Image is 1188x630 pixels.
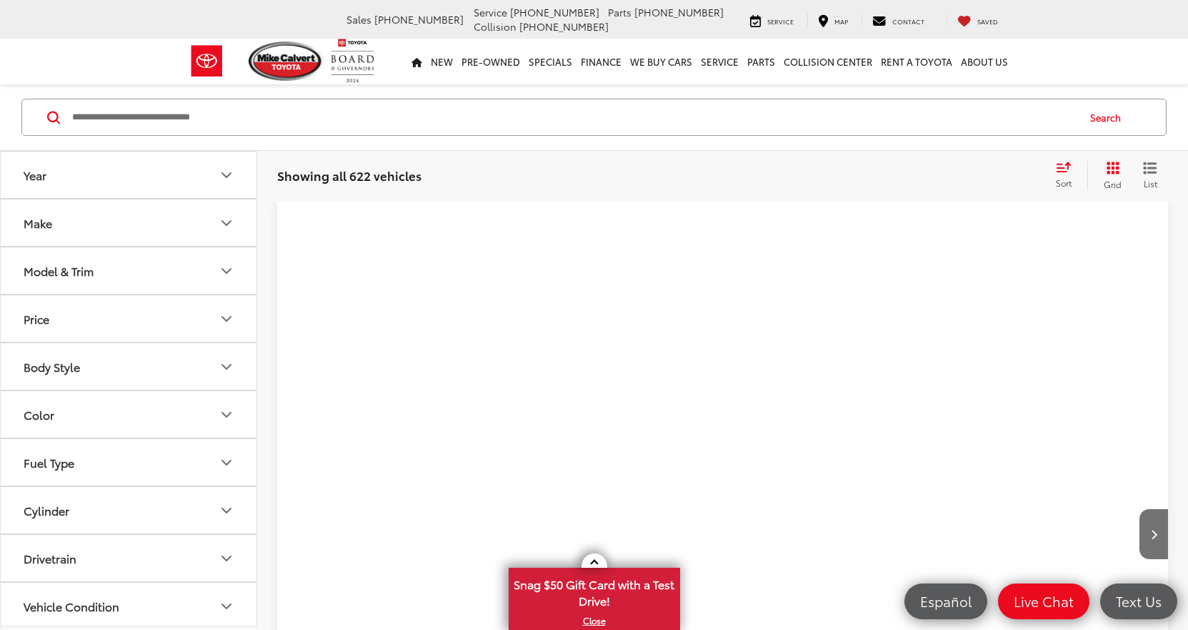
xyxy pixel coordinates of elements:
[474,19,516,34] span: Collision
[807,13,859,27] a: Map
[1,200,258,246] button: MakeMake
[24,599,119,613] div: Vehicle Condition
[1087,161,1132,190] button: Grid View
[1,152,258,198] button: YearYear
[697,39,743,84] a: Service
[1104,177,1122,190] span: Grid
[1,583,258,629] button: Vehicle ConditionVehicle Condition
[24,264,94,277] div: Model & Trim
[1,487,258,533] button: CylinderCylinder
[524,39,576,84] a: Specials
[218,262,235,280] div: Model & Trim
[1,391,258,438] button: ColorColor
[977,16,998,26] span: Saved
[457,39,524,84] a: Pre-Owned
[904,584,987,619] a: Español
[576,39,626,84] a: Finance
[474,5,507,19] span: Service
[218,167,235,184] div: Year
[249,41,324,81] img: Mike Calvert Toyota
[1132,161,1168,190] button: List View
[218,502,235,519] div: Cylinder
[346,12,371,26] span: Sales
[407,39,426,84] a: Home
[1,535,258,581] button: DrivetrainDrivetrain
[24,360,80,373] div: Body Style
[519,19,609,34] span: [PHONE_NUMBER]
[626,39,697,84] a: WE BUY CARS
[1109,592,1169,610] span: Text Us
[743,39,779,84] a: Parts
[998,584,1089,619] a: Live Chat
[24,408,54,421] div: Color
[24,503,69,517] div: Cylinder
[779,39,877,84] a: Collision Center
[608,5,632,19] span: Parts
[1100,584,1177,619] a: Text Us
[374,12,464,26] span: [PHONE_NUMBER]
[218,454,235,471] div: Fuel Type
[24,456,74,469] div: Fuel Type
[218,598,235,615] div: Vehicle Condition
[1049,161,1087,190] button: Select sort value
[1143,177,1157,189] span: List
[834,16,848,26] span: Map
[510,5,599,19] span: [PHONE_NUMBER]
[947,13,1009,27] a: My Saved Vehicles
[634,5,724,19] span: [PHONE_NUMBER]
[24,551,76,565] div: Drivetrain
[739,13,804,27] a: Service
[218,550,235,567] div: Drivetrain
[426,39,457,84] a: New
[180,38,234,84] img: Toyota
[1,343,258,390] button: Body StyleBody Style
[1,295,258,342] button: PricePrice
[1,247,258,294] button: Model & TrimModel & Trim
[892,16,924,26] span: Contact
[862,13,935,27] a: Contact
[1056,177,1072,189] span: Sort
[510,569,679,613] span: Snag $50 Gift Card with a Test Drive!
[218,310,235,328] div: Price
[767,16,794,26] span: Service
[24,216,52,230] div: Make
[71,100,1077,134] input: Search by Make, Model, or Keyword
[277,166,421,183] span: Showing all 622 vehicles
[24,168,46,182] div: Year
[913,592,979,610] span: Español
[218,215,235,232] div: Make
[957,39,1012,84] a: About Us
[218,406,235,423] div: Color
[1139,509,1168,559] button: Next image
[218,358,235,375] div: Body Style
[1077,99,1142,135] button: Search
[24,312,49,325] div: Price
[877,39,957,84] a: Rent a Toyota
[1007,592,1081,610] span: Live Chat
[1,439,258,486] button: Fuel TypeFuel Type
